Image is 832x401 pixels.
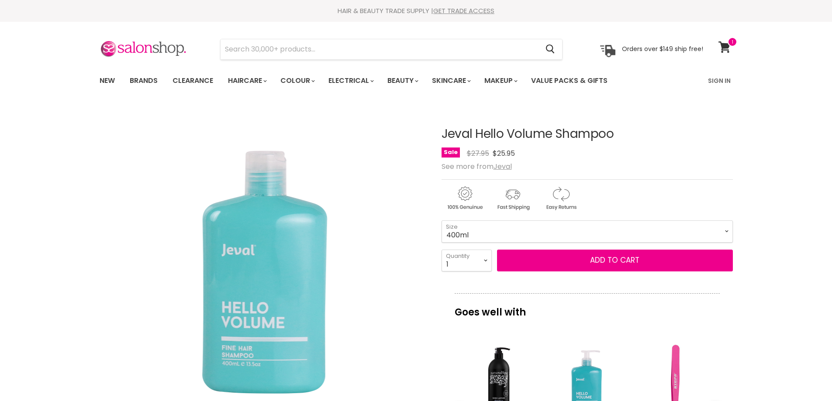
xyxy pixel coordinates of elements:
[703,72,736,90] a: Sign In
[220,39,563,60] form: Product
[123,72,164,90] a: Brands
[93,68,659,93] ul: Main menu
[525,72,614,90] a: Value Packs & Gifts
[166,72,220,90] a: Clearance
[221,39,539,59] input: Search
[433,6,494,15] a: GET TRADE ACCESS
[425,72,476,90] a: Skincare
[89,68,744,93] nav: Main
[322,72,379,90] a: Electrical
[788,360,823,392] iframe: Gorgias live chat messenger
[478,72,523,90] a: Makeup
[381,72,424,90] a: Beauty
[89,7,744,15] div: HAIR & BEAUTY TRADE SUPPLY |
[93,72,121,90] a: New
[539,39,562,59] button: Search
[221,72,272,90] a: Haircare
[622,45,703,53] p: Orders over $149 ship free!
[274,72,320,90] a: Colour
